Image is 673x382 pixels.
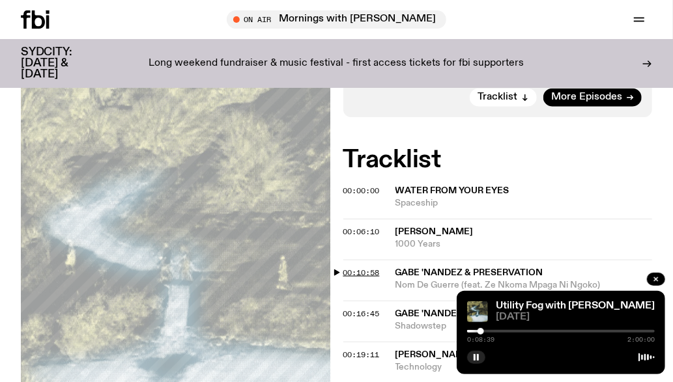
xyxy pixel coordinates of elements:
span: Nom De Guerre (feat. Ze Nkoma Mpaga Ni Ngoko) [395,279,653,292]
span: 00:00:00 [343,185,380,196]
span: 00:16:45 [343,308,380,319]
span: [PERSON_NAME] [395,350,474,359]
p: Long weekend fundraiser & music festival - first access tickets for fbi supporters [149,58,524,70]
span: Technology [395,361,653,374]
span: [DATE] [496,312,655,322]
span: 2:00:00 [627,336,655,343]
span: Shadowstep [395,320,653,333]
span: Tracklist [478,92,517,102]
h3: SYDCITY: [DATE] & [DATE] [21,47,104,80]
button: 00:16:45 [343,310,380,318]
span: [PERSON_NAME] [395,227,474,236]
span: 00:19:11 [343,349,380,360]
button: Tracklist [470,89,537,107]
a: More Episodes [543,89,642,107]
span: Gabe 'Nandez & Preservation [395,268,543,277]
h2: Tracklist [343,148,653,172]
span: 00:10:58 [343,267,380,278]
span: More Episodes [551,92,622,102]
span: 00:06:10 [343,226,380,237]
button: 00:10:58 [343,269,380,277]
span: Gabe 'Nandez & Preservation [395,309,543,318]
a: Utility Fog with [PERSON_NAME] [496,301,655,311]
button: 00:00:00 [343,187,380,195]
span: 0:08:39 [467,336,494,343]
img: Cover of Corps Citoyen album Barrani [467,301,488,322]
button: 00:19:11 [343,351,380,359]
span: Water From Your Eyes [395,186,509,195]
span: Spaceship [395,197,653,210]
button: 00:06:10 [343,228,380,236]
button: On AirMornings with [PERSON_NAME] [227,10,446,29]
span: 1000 Years [395,238,653,251]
